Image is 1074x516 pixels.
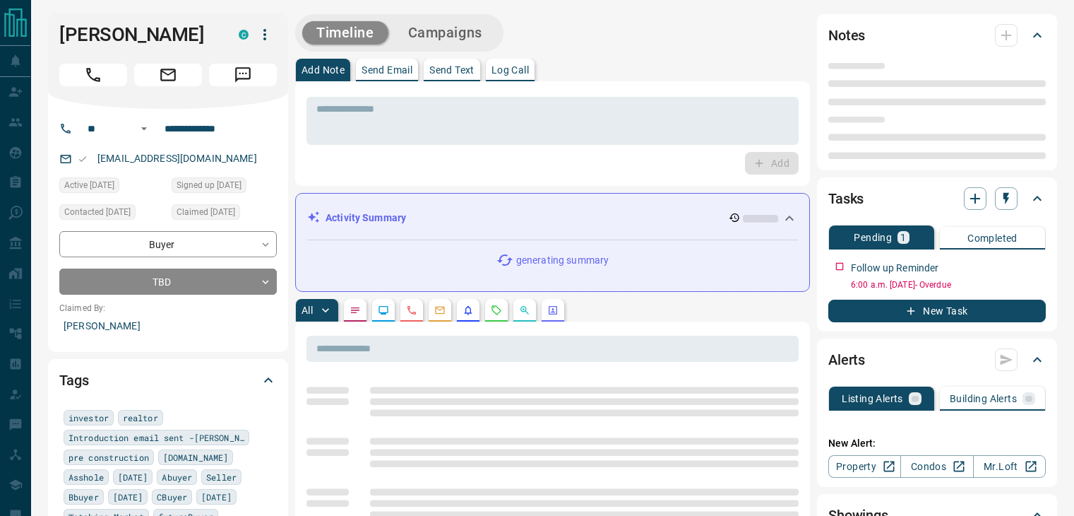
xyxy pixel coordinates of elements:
span: Active [DATE] [64,178,114,192]
p: Send Text [429,65,475,75]
span: Call [59,64,127,86]
div: Activity Summary [307,205,798,231]
div: Alerts [828,343,1046,377]
svg: Emails [434,305,446,316]
p: Log Call [491,65,529,75]
span: Introduction email sent -[PERSON_NAME] [68,430,244,445]
a: Mr.Loft [973,455,1046,478]
span: CBuyer [157,490,187,504]
div: condos.ca [239,30,249,40]
svg: Calls [406,305,417,316]
p: All [302,305,313,315]
span: realtor [123,411,158,425]
div: Buyer [59,231,277,257]
h2: Tasks [828,187,864,210]
div: TBD [59,269,277,295]
h1: [PERSON_NAME] [59,23,217,46]
p: Follow up Reminder [851,261,938,276]
div: Tags [59,363,277,397]
div: Notes [828,18,1046,52]
p: Add Note [302,65,345,75]
p: generating summary [516,253,609,268]
div: Sun Aug 17 2025 [59,177,165,197]
span: pre construction [68,450,149,464]
span: Claimed [DATE] [177,205,235,219]
p: New Alert: [828,436,1046,451]
div: Tue Aug 05 2025 [59,204,165,224]
svg: Opportunities [519,305,530,316]
span: Asshole [68,470,104,484]
span: Bbuyer [68,490,99,504]
button: Open [136,120,153,137]
span: [DATE] [118,470,148,484]
svg: Email Valid [78,154,88,164]
p: Claimed By: [59,302,277,315]
button: Timeline [302,21,388,45]
span: [DOMAIN_NAME] [163,450,228,464]
span: investor [68,411,109,425]
span: Email [134,64,202,86]
p: Building Alerts [950,394,1017,404]
span: Message [209,64,277,86]
svg: Listing Alerts [463,305,474,316]
a: [EMAIL_ADDRESS][DOMAIN_NAME] [97,153,257,164]
span: Signed up [DATE] [177,178,241,192]
p: 1 [900,233,906,242]
h2: Alerts [828,348,865,371]
div: Sat Aug 17 2024 [172,177,277,197]
div: Tue Jul 29 2025 [172,204,277,224]
span: [DATE] [113,490,143,504]
a: Property [828,455,901,478]
p: Send Email [362,65,412,75]
span: Contacted [DATE] [64,205,131,219]
p: Completed [967,233,1018,243]
svg: Requests [491,305,502,316]
p: Listing Alerts [842,394,903,404]
span: Abuyer [162,470,192,484]
p: [PERSON_NAME] [59,315,277,338]
svg: Lead Browsing Activity [378,305,389,316]
p: Activity Summary [326,211,406,225]
p: Pending [854,233,892,242]
button: New Task [828,300,1046,322]
div: Tasks [828,182,1046,216]
a: Condos [900,455,973,478]
p: 6:00 a.m. [DATE] - Overdue [851,278,1046,291]
span: Seller [206,470,237,484]
svg: Notes [350,305,361,316]
h2: Notes [828,24,865,47]
h2: Tags [59,369,88,392]
svg: Agent Actions [547,305,559,316]
button: Campaigns [394,21,496,45]
span: [DATE] [201,490,232,504]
